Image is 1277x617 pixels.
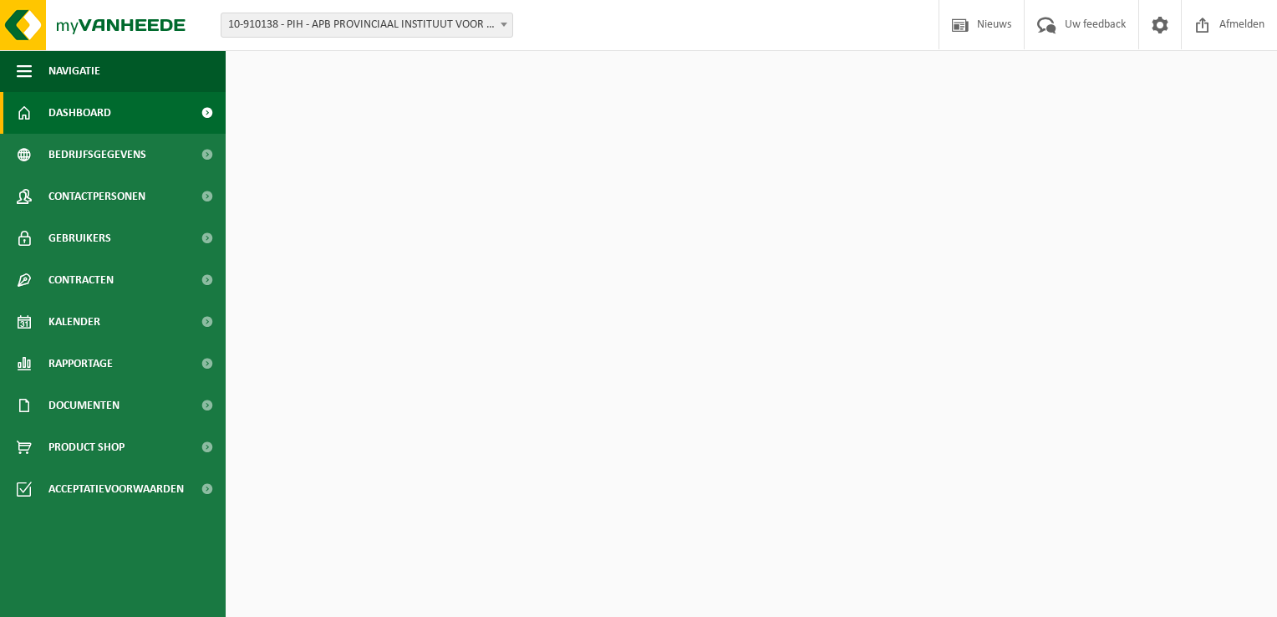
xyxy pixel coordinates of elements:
span: Rapportage [48,343,113,385]
span: Dashboard [48,92,111,134]
span: 10-910138 - PIH - APB PROVINCIAAL INSTITUUT VOOR HYGIENE - ANTWERPEN [221,13,512,37]
span: Navigatie [48,50,100,92]
span: Product Shop [48,426,125,468]
span: Gebruikers [48,217,111,259]
span: Contactpersonen [48,176,145,217]
span: 10-910138 - PIH - APB PROVINCIAAL INSTITUUT VOOR HYGIENE - ANTWERPEN [221,13,513,38]
span: Kalender [48,301,100,343]
span: Documenten [48,385,120,426]
span: Contracten [48,259,114,301]
span: Acceptatievoorwaarden [48,468,184,510]
span: Bedrijfsgegevens [48,134,146,176]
